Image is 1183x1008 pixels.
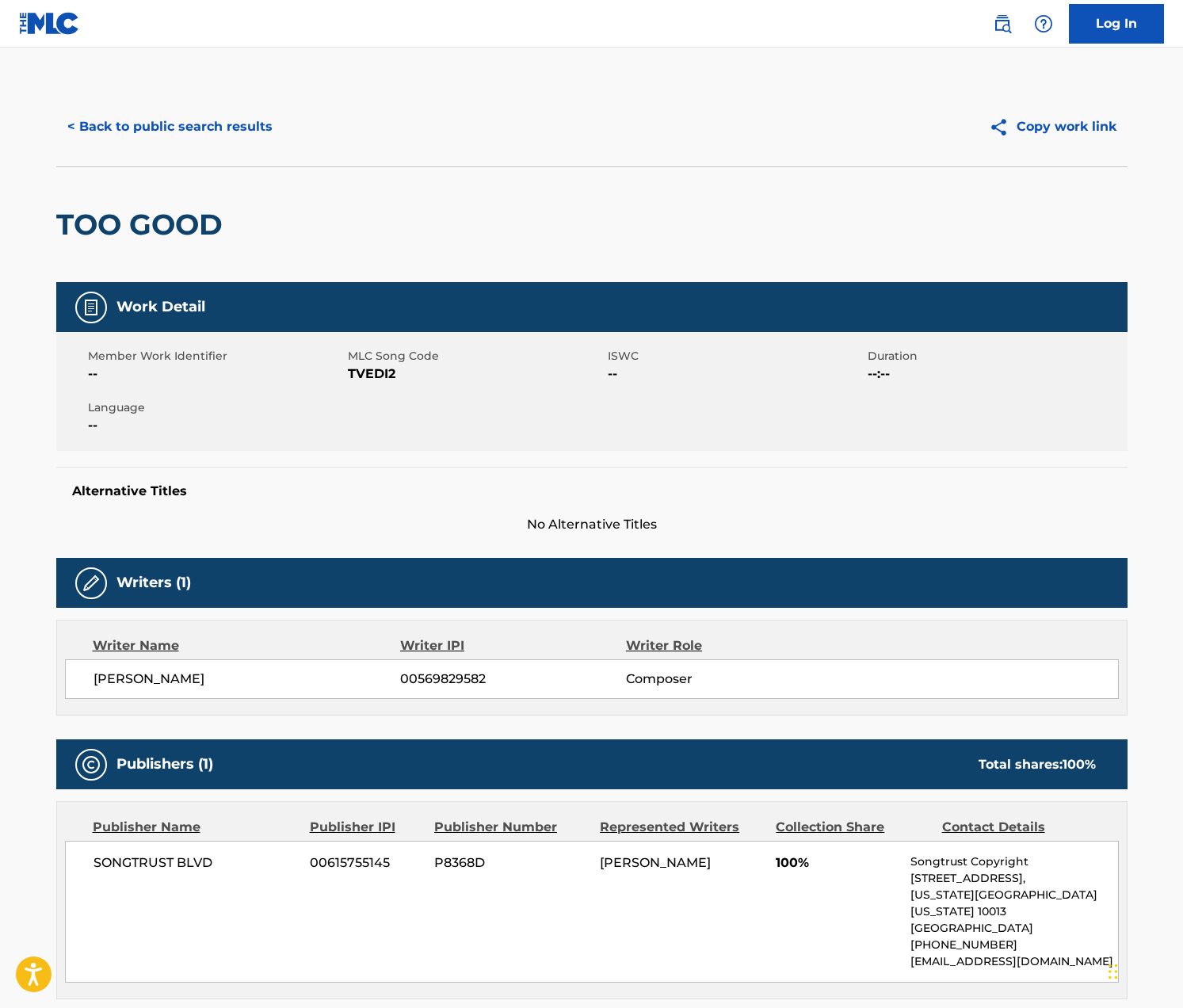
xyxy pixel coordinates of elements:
div: Publisher Name [93,818,298,837]
span: 00569829582 [400,670,625,689]
img: Writers [82,574,101,593]
p: [STREET_ADDRESS], [910,870,1117,887]
img: MLC Logo [19,12,80,35]
h5: Publishers (1) [116,755,213,773]
img: search [993,14,1012,33]
p: [US_STATE][GEOGRAPHIC_DATA][US_STATE] 10013 [910,887,1117,920]
div: Writer Role [626,636,831,655]
span: P8368D [434,853,588,872]
div: Help [1028,8,1059,40]
div: Contact Details [942,818,1096,837]
p: [PHONE_NUMBER] [910,937,1117,953]
img: help [1034,14,1053,33]
div: Represented Writers [600,818,764,837]
span: No Alternative Titles [56,515,1128,534]
img: Work Detail [82,298,101,317]
span: --:-- [868,365,1124,384]
a: Log In [1069,4,1164,44]
p: [GEOGRAPHIC_DATA] [910,920,1117,937]
span: 100 % [1063,757,1096,772]
span: ISWC [608,348,864,365]
a: Public Search [986,8,1018,40]
span: TVEDI2 [348,365,604,384]
span: Composer [626,670,831,689]
iframe: Chat Widget [1104,932,1183,1008]
span: Language [88,399,344,416]
span: MLC Song Code [348,348,604,365]
h5: Writers (1) [116,574,191,592]
div: Collection Share [776,818,929,837]
span: [PERSON_NAME] [600,855,711,870]
h5: Work Detail [116,298,205,316]
img: Copy work link [989,117,1017,137]
img: Publishers [82,755,101,774]
span: -- [88,416,344,435]
h5: Alternative Titles [72,483,1112,499]
span: -- [608,365,864,384]
div: Writer IPI [400,636,626,655]
span: Member Work Identifier [88,348,344,365]
span: Duration [868,348,1124,365]
span: [PERSON_NAME] [93,670,401,689]
div: Publisher IPI [310,818,422,837]
button: Copy work link [978,107,1128,147]
button: < Back to public search results [56,107,284,147]
div: Writer Name [93,636,401,655]
span: -- [88,365,344,384]
span: 00615755145 [310,853,422,872]
p: Songtrust Copyright [910,853,1117,870]
div: Publisher Number [434,818,588,837]
h2: TOO GOOD [56,207,231,242]
span: 100% [776,853,899,872]
div: Drag [1109,948,1118,995]
div: Total shares: [979,755,1096,774]
span: SONGTRUST BLVD [93,853,299,872]
p: [EMAIL_ADDRESS][DOMAIN_NAME] [910,953,1117,970]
